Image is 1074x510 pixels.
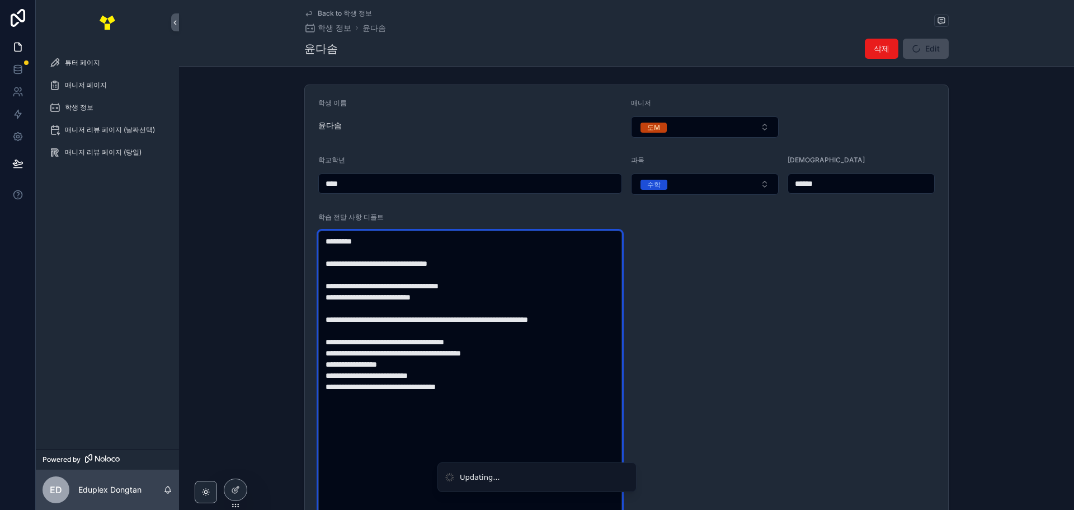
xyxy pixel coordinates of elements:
[65,58,100,67] span: 튜터 페이지
[43,142,172,162] a: 매니저 리뷰 페이지 (당일)
[460,472,500,483] div: Updating...
[65,81,107,90] span: 매니저 페이지
[865,39,898,59] button: 삭제
[318,9,372,18] span: Back to 학생 정보
[98,13,116,31] img: App logo
[631,99,651,107] span: 매니저
[318,99,347,107] span: 학생 이름
[631,156,644,164] span: 과목
[647,123,660,133] div: 도M
[304,41,338,57] h1: 윤다솜
[788,156,865,164] span: [DEMOGRAPHIC_DATA]
[874,43,889,54] span: 삭제
[647,180,661,190] div: 수학
[78,484,142,495] p: Eduplex Dongtan
[43,97,172,118] a: 학생 정보
[304,9,372,18] a: Back to 학생 정보
[50,483,62,497] span: ED
[36,449,179,470] a: Powered by
[318,22,351,34] span: 학생 정보
[43,455,81,464] span: Powered by
[65,148,142,157] span: 매니저 리뷰 페이지 (당일)
[631,174,779,195] button: Select Button
[304,22,351,34] a: 학생 정보
[43,120,172,140] a: 매니저 리뷰 페이지 (날짜선택)
[36,45,179,177] div: scrollable content
[318,156,345,164] span: 학교학년
[65,125,155,134] span: 매니저 리뷰 페이지 (날짜선택)
[318,213,384,221] span: 학습 전달 사항 디폴트
[65,103,93,112] span: 학생 정보
[43,53,172,73] a: 튜터 페이지
[362,22,386,34] a: 윤다솜
[631,116,779,138] button: Select Button
[318,120,622,131] span: 윤다솜
[43,75,172,95] a: 매니저 페이지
